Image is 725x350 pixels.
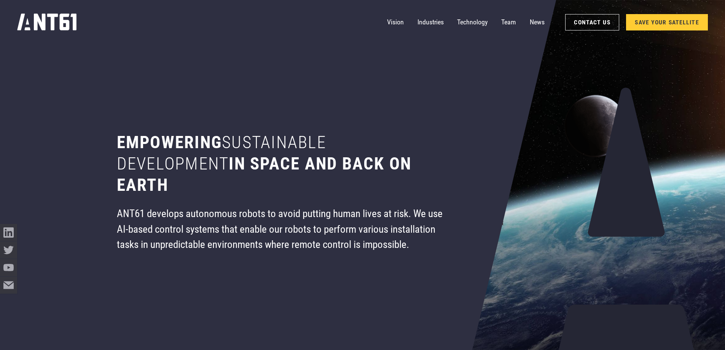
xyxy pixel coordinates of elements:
a: home [17,11,78,34]
a: SAVE YOUR SATELLITE [626,14,708,30]
h1: Empowering in space and back on earth [117,132,446,196]
a: Industries [417,14,444,31]
div: ANT61 develops autonomous robots to avoid putting human lives at risk. We use AI-based control sy... [117,206,446,252]
a: Technology [457,14,488,31]
a: Team [501,14,516,31]
a: Vision [387,14,404,31]
a: News [530,14,545,31]
a: Contact Us [565,14,619,30]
